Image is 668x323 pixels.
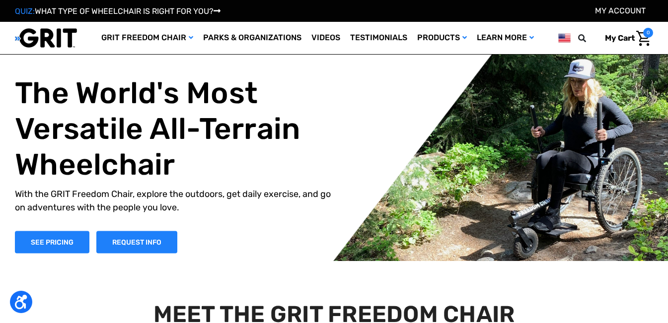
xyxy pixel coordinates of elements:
a: Account [595,6,646,15]
a: Videos [306,22,345,54]
img: GRIT All-Terrain Wheelchair and Mobility Equipment [15,28,77,48]
input: Search [583,28,597,49]
a: Cart with 0 items [597,28,653,49]
a: Testimonials [345,22,412,54]
span: QUIZ: [15,6,35,16]
a: Slide number 1, Request Information [96,231,177,253]
img: us.png [558,32,571,44]
h1: The World's Most Versatile All-Terrain Wheelchair [15,75,342,182]
a: QUIZ:WHAT TYPE OF WHEELCHAIR IS RIGHT FOR YOU? [15,6,221,16]
a: Parks & Organizations [198,22,306,54]
img: Cart [636,31,651,46]
p: With the GRIT Freedom Chair, explore the outdoors, get daily exercise, and go on adventures with ... [15,187,342,214]
span: 0 [643,28,653,38]
a: GRIT Freedom Chair [96,22,198,54]
span: My Cart [605,33,635,43]
a: Products [412,22,472,54]
a: Learn More [472,22,539,54]
a: Shop Now [15,231,89,253]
